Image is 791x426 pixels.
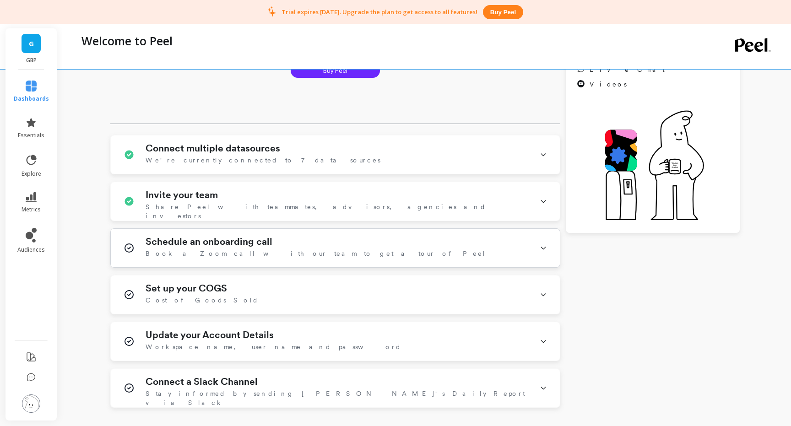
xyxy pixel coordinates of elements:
[146,156,380,165] span: We're currently connected to 7 data sources
[146,296,259,305] span: Cost of Goods Sold
[146,202,529,221] span: Share Peel with teammates, advisors, agencies and investors
[146,389,529,407] span: Stay informed by sending [PERSON_NAME]'s Daily Report via Slack
[22,170,41,178] span: explore
[146,189,218,200] h1: Invite your team
[282,8,477,16] p: Trial expires [DATE]. Upgrade the plan to get access to all features!
[15,57,48,64] p: GBP
[577,80,679,89] a: Videos
[14,95,49,102] span: dashboards
[22,206,41,213] span: metrics
[483,5,523,19] button: Buy peel
[17,246,45,253] span: audiences
[146,249,486,258] span: Book a Zoom call with our team to get a tour of Peel
[146,143,280,154] h1: Connect multiple datasources
[29,38,34,49] span: G
[323,66,347,75] span: Buy Peel
[146,376,258,387] h1: Connect a Slack Channel
[146,283,227,294] h1: Set up your COGS
[81,33,173,49] p: Welcome to Peel
[18,132,44,139] span: essentials
[146,342,401,351] span: Workspace name, user name and password
[590,80,627,89] span: Videos
[291,64,380,78] button: Buy Peel
[146,329,274,340] h1: Update your Account Details
[146,236,272,247] h1: Schedule an onboarding call
[22,394,40,413] img: profile picture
